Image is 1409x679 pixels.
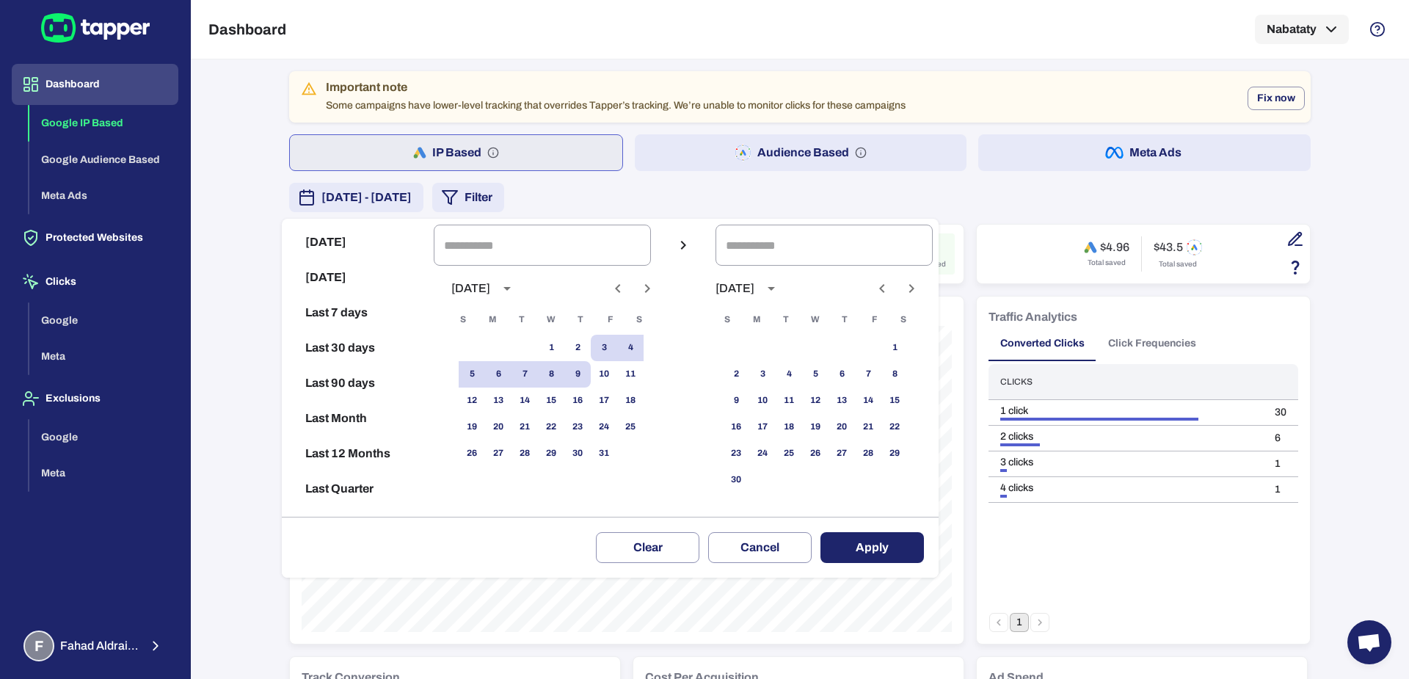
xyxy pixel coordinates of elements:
[776,388,802,414] button: 11
[591,388,617,414] button: 17
[288,436,428,471] button: Last 12 Months
[829,440,855,467] button: 27
[538,388,564,414] button: 15
[564,414,591,440] button: 23
[485,440,511,467] button: 27
[829,414,855,440] button: 20
[479,305,506,335] span: Monday
[881,361,908,388] button: 8
[538,440,564,467] button: 29
[288,260,428,295] button: [DATE]
[617,361,644,388] button: 11
[881,335,908,361] button: 1
[802,305,829,335] span: Wednesday
[723,388,749,414] button: 9
[509,305,535,335] span: Tuesday
[596,532,699,563] button: Clear
[617,414,644,440] button: 25
[495,276,520,301] button: calendar view is open, switch to year view
[855,414,881,440] button: 21
[855,388,881,414] button: 14
[861,305,887,335] span: Friday
[450,305,476,335] span: Sunday
[749,388,776,414] button: 10
[773,305,799,335] span: Tuesday
[605,276,630,301] button: Previous month
[597,305,623,335] span: Friday
[881,440,908,467] button: 29
[511,388,538,414] button: 14
[288,295,428,330] button: Last 7 days
[829,361,855,388] button: 6
[802,361,829,388] button: 5
[749,414,776,440] button: 17
[288,506,428,542] button: Reset
[855,440,881,467] button: 28
[802,440,829,467] button: 26
[749,361,776,388] button: 3
[708,532,812,563] button: Cancel
[485,361,511,388] button: 6
[626,305,652,335] span: Saturday
[511,361,538,388] button: 7
[459,414,485,440] button: 19
[288,401,428,436] button: Last Month
[802,388,829,414] button: 12
[538,361,564,388] button: 8
[564,388,591,414] button: 16
[511,440,538,467] button: 28
[459,388,485,414] button: 12
[451,281,490,296] div: [DATE]
[288,471,428,506] button: Last Quarter
[776,361,802,388] button: 4
[538,335,564,361] button: 1
[485,414,511,440] button: 20
[564,335,591,361] button: 2
[591,361,617,388] button: 10
[288,330,428,366] button: Last 30 days
[567,305,594,335] span: Thursday
[743,305,770,335] span: Monday
[723,414,749,440] button: 16
[617,388,644,414] button: 18
[716,281,754,296] div: [DATE]
[723,440,749,467] button: 23
[749,440,776,467] button: 24
[714,305,740,335] span: Sunday
[538,414,564,440] button: 22
[820,532,924,563] button: Apply
[802,414,829,440] button: 19
[511,414,538,440] button: 21
[635,276,660,301] button: Next month
[459,440,485,467] button: 26
[459,361,485,388] button: 5
[855,361,881,388] button: 7
[564,361,591,388] button: 9
[538,305,564,335] span: Wednesday
[829,388,855,414] button: 13
[723,467,749,493] button: 30
[591,335,617,361] button: 3
[1347,620,1391,664] div: Open chat
[288,225,428,260] button: [DATE]
[776,414,802,440] button: 18
[831,305,858,335] span: Thursday
[591,414,617,440] button: 24
[591,440,617,467] button: 31
[899,276,924,301] button: Next month
[890,305,917,335] span: Saturday
[288,366,428,401] button: Last 90 days
[564,440,591,467] button: 30
[870,276,895,301] button: Previous month
[617,335,644,361] button: 4
[776,440,802,467] button: 25
[723,361,749,388] button: 2
[759,276,784,301] button: calendar view is open, switch to year view
[881,388,908,414] button: 15
[485,388,511,414] button: 13
[881,414,908,440] button: 22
